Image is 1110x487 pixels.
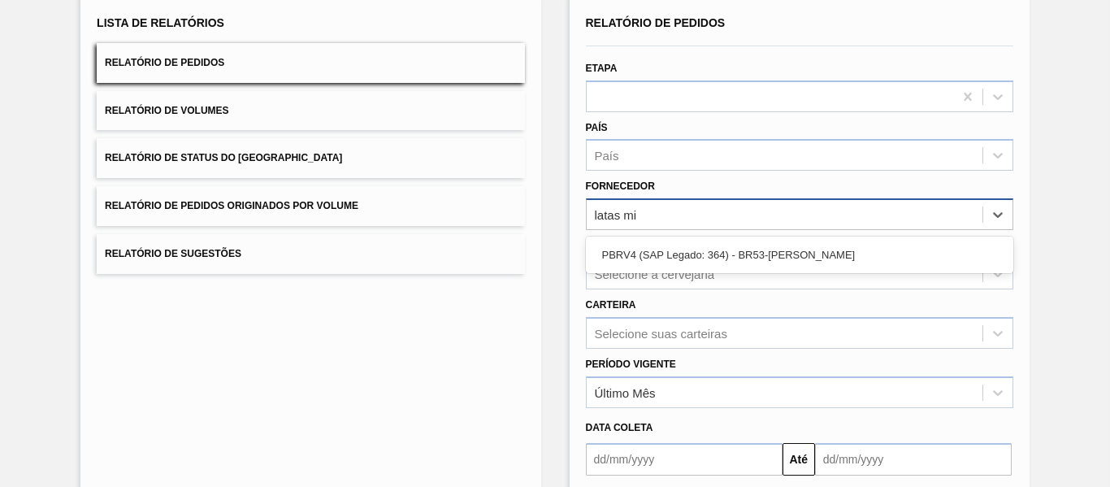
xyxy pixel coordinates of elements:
label: Fornecedor [586,180,655,192]
label: Carteira [586,299,636,311]
span: Relatório de Status do [GEOGRAPHIC_DATA] [105,152,342,163]
div: País [595,149,619,163]
div: Último Mês [595,385,656,399]
div: PBRV4 (SAP Legado: 364) - BR53-[PERSON_NAME] [586,240,1013,270]
span: Relatório de Pedidos [105,57,224,68]
button: Até [783,443,815,476]
div: Selecione a cervejaria [595,267,715,280]
span: Relatório de Volumes [105,105,228,116]
div: Selecione suas carteiras [595,326,727,340]
span: Lista de Relatórios [97,16,224,29]
span: Data coleta [586,422,653,433]
label: País [586,122,608,133]
span: Relatório de Pedidos [586,16,726,29]
button: Relatório de Status do [GEOGRAPHIC_DATA] [97,138,524,178]
button: Relatório de Volumes [97,91,524,131]
label: Etapa [586,63,618,74]
label: Período Vigente [586,359,676,370]
input: dd/mm/yyyy [815,443,1012,476]
input: dd/mm/yyyy [586,443,783,476]
span: Relatório de Sugestões [105,248,241,259]
button: Relatório de Pedidos Originados por Volume [97,186,524,226]
button: Relatório de Sugestões [97,234,524,274]
button: Relatório de Pedidos [97,43,524,83]
span: Relatório de Pedidos Originados por Volume [105,200,358,211]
